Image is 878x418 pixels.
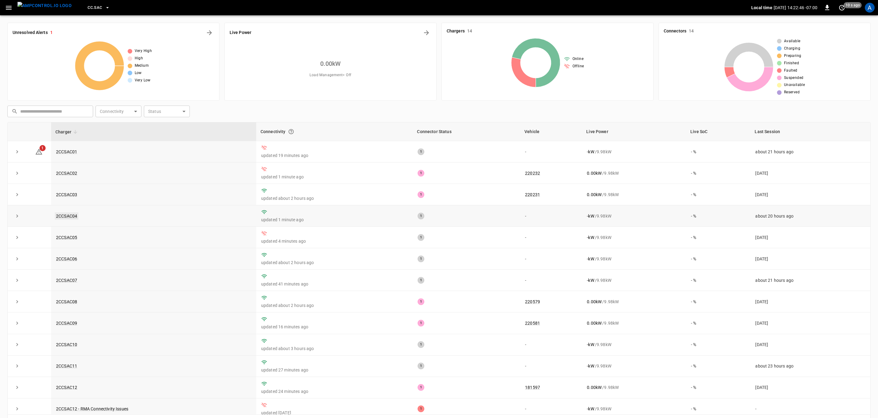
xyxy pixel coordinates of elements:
[261,410,408,416] p: updated [DATE]
[418,148,424,155] div: 1
[13,276,22,285] button: expand row
[418,341,424,348] div: 1
[286,126,297,137] button: Connection between the charger and our software.
[135,63,149,69] span: Medium
[520,334,582,356] td: -
[525,171,540,176] a: 220232
[587,192,681,198] div: / 9.98 kW
[447,28,465,35] h6: Chargers
[13,297,22,306] button: expand row
[135,48,152,54] span: Very High
[320,59,341,69] h6: 0.00 kW
[56,171,77,176] a: 2CCSAC02
[587,149,681,155] div: / 9.98 kW
[686,162,750,184] td: - %
[865,3,875,13] div: profile-icon
[587,341,681,348] div: / 9.98 kW
[230,29,251,36] h6: Live Power
[784,53,801,59] span: Preparing
[686,356,750,377] td: - %
[750,291,870,312] td: [DATE]
[784,82,805,88] span: Unavailable
[261,281,408,287] p: updated 41 minutes ago
[587,149,594,155] p: - kW
[686,122,750,141] th: Live SoC
[520,356,582,377] td: -
[418,320,424,327] div: 1
[55,212,78,220] a: 2CCSAC04
[13,319,22,328] button: expand row
[13,383,22,392] button: expand row
[750,205,870,227] td: about 20 hours ago
[784,60,799,66] span: Finished
[587,299,681,305] div: / 9.98 kW
[39,145,46,151] span: 1
[525,321,540,326] a: 220581
[13,404,22,413] button: expand row
[750,334,870,356] td: [DATE]
[686,312,750,334] td: - %
[520,122,582,141] th: Vehicle
[413,122,520,141] th: Connector Status
[261,152,408,159] p: updated 19 minutes ago
[784,75,804,81] span: Suspended
[418,256,424,262] div: 1
[13,169,22,178] button: expand row
[261,367,408,373] p: updated 27 minutes ago
[686,184,750,205] td: - %
[587,363,594,369] p: - kW
[587,256,681,262] div: / 9.98 kW
[418,298,424,305] div: 1
[582,122,686,141] th: Live Power
[750,227,870,248] td: [DATE]
[85,2,112,14] button: CC.SAC
[88,4,102,11] span: CC.SAC
[587,341,594,348] p: - kW
[56,385,77,390] a: 2CCSAC12
[56,299,77,304] a: 2CCSAC08
[587,192,602,198] p: 0.00 kW
[587,320,681,326] div: / 9.98 kW
[467,28,472,35] h6: 14
[422,28,431,38] button: Energy Overview
[56,364,77,368] a: 2CCSAC11
[310,72,351,78] span: Load Management = Off
[520,205,582,227] td: -
[56,342,77,347] a: 2CCSAC10
[750,377,870,398] td: [DATE]
[135,70,142,76] span: Low
[261,238,408,244] p: updated 4 minutes ago
[774,5,817,11] p: [DATE] 14:22:46 -07:00
[261,174,408,180] p: updated 1 minute ago
[750,141,870,162] td: about 21 hours ago
[13,190,22,199] button: expand row
[56,278,77,283] a: 2CCSAC07
[17,2,72,9] img: ampcontrol.io logo
[525,385,540,390] a: 181597
[750,356,870,377] td: about 23 hours ago
[686,248,750,270] td: - %
[13,340,22,349] button: expand row
[587,363,681,369] div: / 9.98 kW
[837,3,847,13] button: set refresh interval
[261,302,408,308] p: updated about 2 hours ago
[56,149,77,154] a: 2CCSAC01
[56,235,77,240] a: 2CCSAC05
[750,184,870,205] td: [DATE]
[572,56,583,62] span: Online
[587,234,681,241] div: / 9.98 kW
[204,28,214,38] button: All Alerts
[35,149,43,154] a: 1
[587,277,681,283] div: / 9.98 kW
[261,388,408,394] p: updated 24 minutes ago
[525,299,540,304] a: 220579
[525,192,540,197] a: 220231
[587,320,602,326] p: 0.00 kW
[587,234,594,241] p: - kW
[784,68,797,74] span: Faulted
[261,345,408,352] p: updated about 3 hours ago
[418,384,424,391] div: 1
[13,254,22,263] button: expand row
[56,321,77,326] a: 2CCSAC09
[418,363,424,369] div: 1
